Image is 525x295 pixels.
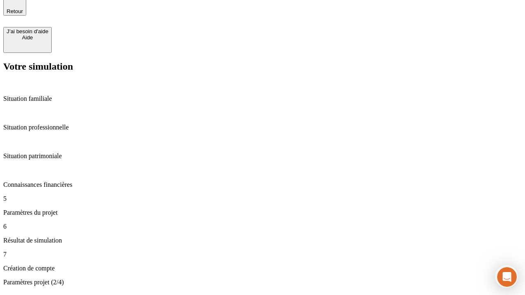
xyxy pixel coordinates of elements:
[497,267,517,287] iframe: Intercom live chat
[7,28,48,34] div: J’ai besoin d'aide
[3,265,522,272] p: Création de compte
[3,223,522,230] p: 6
[3,181,522,188] p: Connaissances financières
[7,34,48,41] div: Aide
[3,195,522,202] p: 5
[3,152,522,160] p: Situation patrimoniale
[3,209,522,216] p: Paramètres du projet
[3,279,522,286] p: Paramètres projet (2/4)
[495,265,518,288] iframe: Intercom live chat discovery launcher
[3,124,522,131] p: Situation professionnelle
[3,251,522,258] p: 7
[3,237,522,244] p: Résultat de simulation
[3,27,52,53] button: J’ai besoin d'aideAide
[3,61,522,72] h2: Votre simulation
[3,95,522,102] p: Situation familiale
[7,8,23,14] span: Retour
